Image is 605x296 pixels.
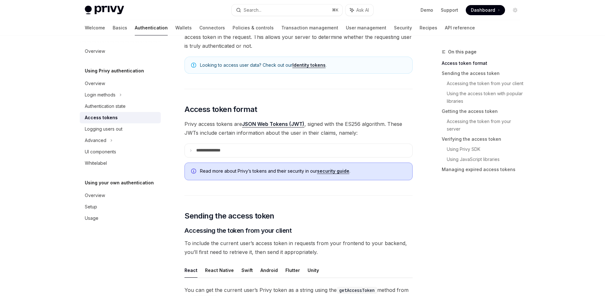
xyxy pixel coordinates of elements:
a: Security [394,20,412,35]
span: Looking to access user data? Check out our . [200,62,406,68]
a: Managing expired access tokens [442,164,525,175]
a: Recipes [420,20,437,35]
a: API reference [445,20,475,35]
button: Ask AI [346,4,373,16]
span: Dashboard [471,7,495,13]
span: When your frontend makes a request to your backend, you should include the current user’s access ... [184,24,413,50]
a: Overview [80,190,161,201]
code: getAccessToken [337,287,377,294]
a: Accessing the token from your server [447,116,525,134]
button: Search...⌘K [232,4,342,16]
div: Search... [244,6,261,14]
a: Setup [80,201,161,213]
a: JSON Web Tokens (JWT) [242,121,304,127]
a: Authentication state [80,101,161,112]
svg: Note [191,63,196,68]
a: Basics [113,20,127,35]
span: Sending the access token [184,211,274,221]
button: Flutter [285,263,300,278]
div: Usage [85,214,98,222]
a: User management [346,20,386,35]
button: Swift [241,263,253,278]
a: Authentication [135,20,168,35]
div: Access tokens [85,114,118,121]
a: Logging users out [80,123,161,135]
div: Authentication state [85,102,126,110]
a: Access tokens [80,112,161,123]
a: Connectors [199,20,225,35]
div: Advanced [85,137,106,144]
a: security guide [317,168,349,174]
div: Overview [85,47,105,55]
a: Welcome [85,20,105,35]
a: Using the access token with popular libraries [447,89,525,106]
a: Sending the access token [442,68,525,78]
div: Whitelabel [85,159,107,167]
h5: Using your own authentication [85,179,154,187]
button: React Native [205,263,234,278]
span: On this page [448,48,477,56]
div: Logging users out [85,125,122,133]
button: Toggle dark mode [510,5,520,15]
a: Whitelabel [80,157,161,169]
span: Read more about Privy’s tokens and their security in our . [200,168,406,174]
span: Access token format [184,104,257,114]
div: Overview [85,80,105,87]
a: Demo [421,7,433,13]
a: Policies & controls [233,20,274,35]
span: Ask AI [356,7,369,13]
div: Login methods [85,91,115,99]
a: Accessing the token from your client [447,78,525,89]
a: Overview [80,46,161,57]
div: Setup [85,203,97,211]
a: Usage [80,213,161,224]
a: Overview [80,78,161,89]
a: Using JavaScript libraries [447,154,525,164]
a: Identity tokens [292,62,326,68]
span: ⌘ K [332,8,339,13]
svg: Info [191,169,197,175]
a: Verifying the access token [442,134,525,144]
button: Unity [308,263,319,278]
a: Using Privy SDK [447,144,525,154]
a: Support [441,7,458,13]
span: To include the current user’s access token in requests from your frontend to your backend, you’ll... [184,239,413,256]
button: Android [260,263,278,278]
div: Overview [85,192,105,199]
a: Transaction management [281,20,338,35]
h5: Using Privy authentication [85,67,144,75]
span: Privy access tokens are , signed with the ES256 algorithm. These JWTs include certain information... [184,120,413,137]
a: Access token format [442,58,525,68]
div: UI components [85,148,116,156]
a: Dashboard [466,5,505,15]
a: Wallets [175,20,192,35]
img: light logo [85,6,124,15]
button: React [184,263,197,278]
span: Accessing the token from your client [184,226,291,235]
a: UI components [80,146,161,157]
a: Getting the access token [442,106,525,116]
